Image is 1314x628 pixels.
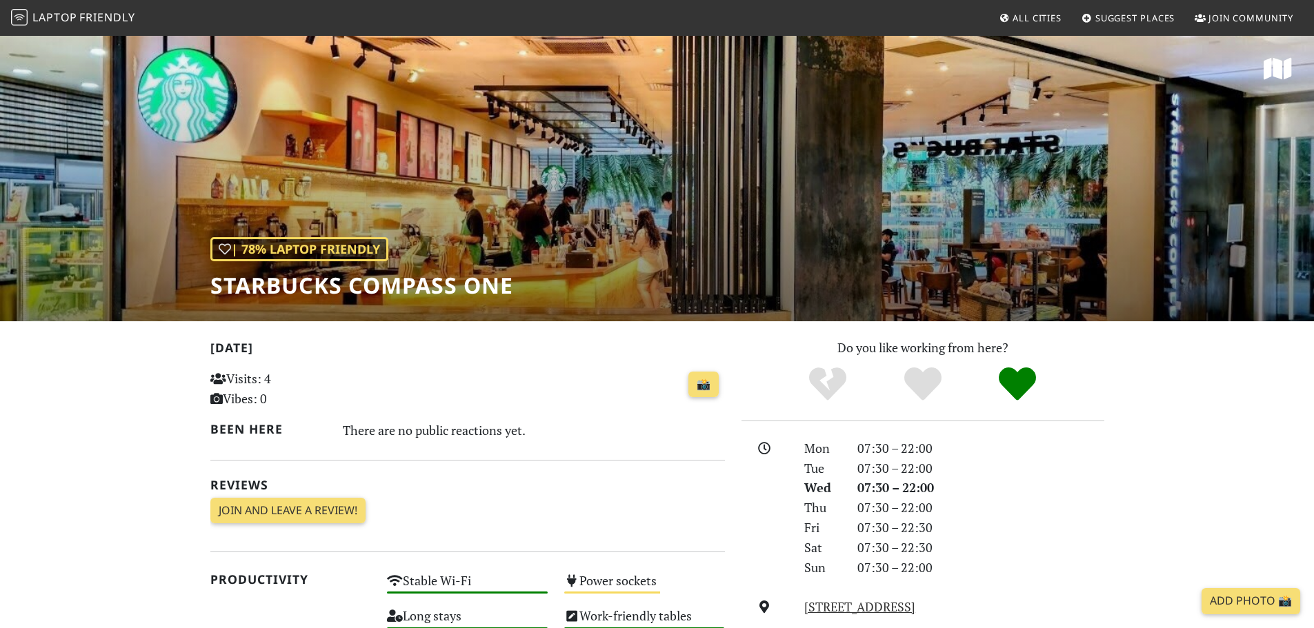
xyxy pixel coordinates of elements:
[556,569,733,605] div: Power sockets
[210,237,388,261] div: | 78% Laptop Friendly
[849,478,1113,498] div: 07:30 – 22:00
[796,438,848,458] div: Mon
[343,419,725,441] div: There are no public reactions yet.
[11,9,28,26] img: LaptopFriendly
[849,538,1113,558] div: 07:30 – 22:30
[1202,588,1300,614] a: Add Photo 📸
[875,365,970,403] div: Yes
[11,6,135,30] a: LaptopFriendly LaptopFriendly
[849,498,1113,518] div: 07:30 – 22:00
[970,365,1065,403] div: Definitely!
[210,341,725,361] h2: [DATE]
[32,10,77,25] span: Laptop
[796,558,848,578] div: Sun
[780,365,875,403] div: No
[79,10,135,25] span: Friendly
[210,572,371,587] h2: Productivity
[210,369,371,409] p: Visits: 4 Vibes: 0
[210,272,513,298] h1: Starbucks Compass One
[796,478,848,498] div: Wed
[796,538,848,558] div: Sat
[796,498,848,518] div: Thu
[210,478,725,492] h2: Reviews
[741,338,1104,358] p: Do you like working from here?
[796,458,848,478] div: Tue
[849,458,1113,478] div: 07:30 – 22:00
[849,518,1113,538] div: 07:30 – 22:30
[688,372,719,398] a: 📸
[1076,6,1181,30] a: Suggest Places
[796,518,848,538] div: Fri
[804,598,915,615] a: [STREET_ADDRESS]
[849,558,1113,578] div: 07:30 – 22:00
[1208,12,1293,24] span: Join Community
[849,438,1113,458] div: 07:30 – 22:00
[993,6,1067,30] a: All Cities
[1189,6,1299,30] a: Join Community
[210,498,366,524] a: Join and leave a review!
[1095,12,1175,24] span: Suggest Places
[379,569,556,605] div: Stable Wi-Fi
[1013,12,1062,24] span: All Cities
[210,422,327,436] h2: Been here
